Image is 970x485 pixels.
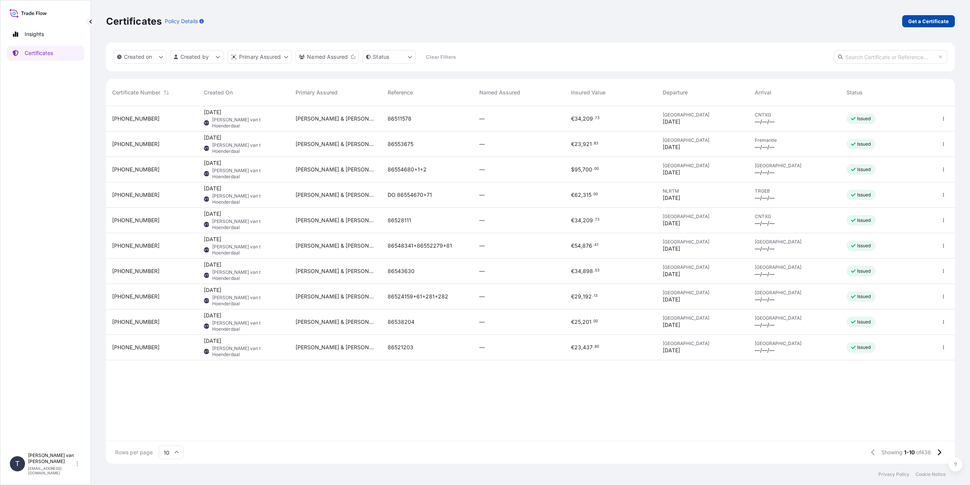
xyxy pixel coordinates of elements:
span: —/—/— [755,245,774,253]
span: 209 [583,116,593,121]
span: $ [571,167,574,172]
span: 86528111 [388,217,411,224]
span: [PERSON_NAME] & [PERSON_NAME] Netherlands B.V. [296,140,375,148]
span: [PERSON_NAME] & [PERSON_NAME] Netherlands B.V. [296,267,375,275]
span: 34 [574,268,581,274]
p: Privacy Policy [878,471,909,477]
span: CNTXG [755,213,834,220]
span: [PERSON_NAME] van t Hoenderdaal [212,345,283,358]
p: Certificates [106,15,162,27]
span: — [479,344,485,351]
span: — [479,140,485,148]
span: 86543630 [388,267,415,275]
span: [PERSON_NAME] van t Hoenderdaal [212,142,283,154]
span: 00 [594,168,599,170]
span: 83 [594,142,598,145]
span: 898 [583,268,593,274]
p: Issued [857,319,871,325]
span: [DATE] [663,270,680,278]
span: € [571,319,574,325]
span: , [581,243,582,248]
span: , [581,141,583,147]
span: [PHONE_NUMBER] [112,115,160,122]
span: [PHONE_NUMBER] [112,140,160,148]
span: Reference [388,89,413,96]
span: TVTH [202,119,211,127]
span: —/—/— [755,194,774,202]
span: . [592,193,593,196]
span: 95 [574,167,581,172]
span: . [593,218,595,221]
span: 73 [595,117,599,119]
span: € [571,268,574,274]
span: [PERSON_NAME] van t Hoenderdaal [212,295,283,307]
span: TRGEB [755,188,834,194]
span: € [571,345,574,350]
span: [PERSON_NAME] van t Hoenderdaal [212,168,283,180]
span: Showing [881,449,903,456]
span: 23 [574,345,581,350]
span: 00 [593,320,598,323]
span: 86538204 [388,318,415,326]
p: Named Assured [307,53,348,61]
span: € [571,218,574,223]
span: TVTH [202,170,211,177]
span: [PHONE_NUMBER] [112,344,160,351]
span: 86554680+1+2 [388,166,427,173]
span: TVTH [202,144,211,152]
span: 1-10 [904,449,915,456]
p: Issued [857,268,871,274]
p: Issued [857,217,871,223]
span: [DATE] [663,169,680,176]
span: , [581,116,583,121]
span: [PERSON_NAME] van t Hoenderdaal [212,269,283,281]
span: € [571,192,574,198]
span: Certificate Number [112,89,160,96]
span: [PHONE_NUMBER] [112,267,160,275]
span: , [581,268,583,274]
p: Certificates [25,49,53,57]
span: [PHONE_NUMBER] [112,191,160,199]
span: —/—/— [755,347,774,354]
span: [PHONE_NUMBER] [112,293,160,300]
p: Issued [857,192,871,198]
span: 80 [595,345,599,348]
input: Search Certificate or Reference... [834,50,947,64]
span: — [479,166,485,173]
span: TVTH [202,195,211,203]
p: [EMAIL_ADDRESS][DOMAIN_NAME] [28,466,75,475]
span: Fremantle [755,137,834,143]
span: [PERSON_NAME] van t Hoenderdaal [212,117,283,129]
span: . [593,168,594,170]
span: [DATE] [663,245,680,253]
span: [PERSON_NAME] van t Hoenderdaal [212,320,283,332]
button: createdOn Filter options [114,50,167,64]
span: TVTH [202,221,211,228]
p: Created by [180,53,209,61]
span: 34 [574,218,581,223]
span: 62 [574,192,581,198]
a: Cookie Notice [915,471,946,477]
span: [GEOGRAPHIC_DATA] [663,163,742,169]
span: [DATE] [663,220,680,227]
span: [DATE] [663,118,680,126]
span: [GEOGRAPHIC_DATA] [663,341,742,347]
span: [GEOGRAPHIC_DATA] [755,341,834,347]
span: 53 [595,269,599,272]
span: Primary Assured [296,89,338,96]
span: 86511578 [388,115,411,122]
span: 86524159+61+281+282 [388,293,448,300]
span: , [581,167,582,172]
p: Issued [857,344,871,350]
span: , [581,294,583,299]
span: [GEOGRAPHIC_DATA] [663,239,742,245]
span: € [571,141,574,147]
span: DO 86554670+71 [388,191,432,199]
span: . [592,320,593,323]
span: [DATE] [204,235,221,243]
p: Status [373,53,389,61]
span: Named Assured [479,89,520,96]
span: —/—/— [755,270,774,278]
span: [PERSON_NAME] & [PERSON_NAME] Netherlands B.V. [296,293,375,300]
span: [DATE] [204,286,221,294]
